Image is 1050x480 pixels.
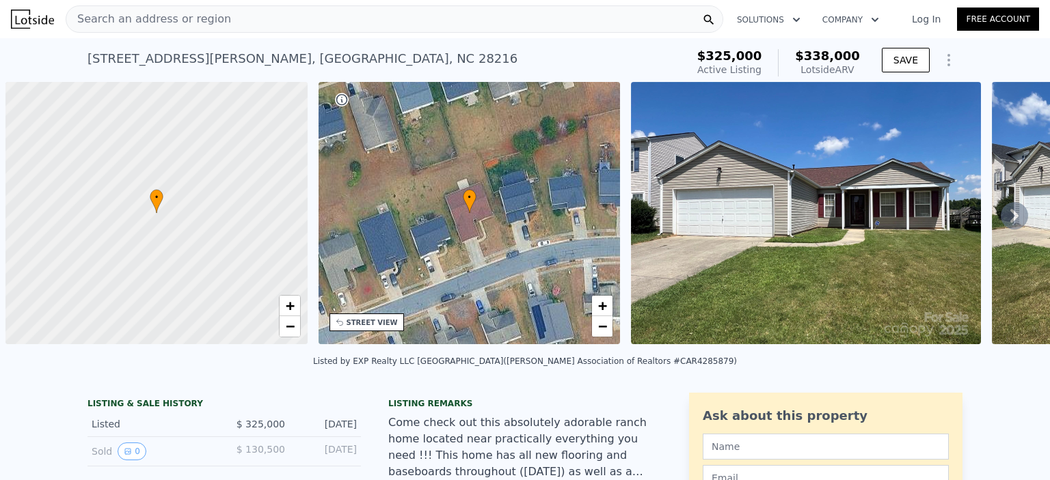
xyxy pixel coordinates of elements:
[935,46,962,74] button: Show Options
[463,189,476,213] div: •
[463,191,476,203] span: •
[237,419,285,429] span: $ 325,000
[118,442,146,460] button: View historical data
[92,442,213,460] div: Sold
[237,444,285,455] span: $ 130,500
[592,296,612,316] a: Zoom in
[795,48,860,63] span: $338,000
[811,8,890,32] button: Company
[150,189,163,213] div: •
[598,297,607,314] span: +
[296,417,357,431] div: [DATE]
[592,316,612,337] a: Zoom out
[598,317,607,335] span: −
[11,10,54,29] img: Lotside
[280,296,300,316] a: Zoom in
[87,49,517,68] div: [STREET_ADDRESS][PERSON_NAME] , [GEOGRAPHIC_DATA] , NC 28216
[296,442,357,460] div: [DATE]
[347,317,398,328] div: STREET VIEW
[313,356,737,366] div: Listed by EXP Realty LLC [GEOGRAPHIC_DATA] ([PERSON_NAME] Association of Realtors #CAR4285879)
[882,48,930,72] button: SAVE
[285,317,294,335] span: −
[697,48,762,63] span: $325,000
[957,8,1039,31] a: Free Account
[896,12,957,26] a: Log In
[280,316,300,337] a: Zoom out
[285,297,294,314] span: +
[66,11,231,27] span: Search an address or region
[388,398,662,409] div: Listing remarks
[703,434,949,460] input: Name
[87,398,361,412] div: LISTING & SALE HISTORY
[726,8,811,32] button: Solutions
[795,63,860,76] div: Lotside ARV
[150,191,163,203] span: •
[631,82,981,344] img: Sale: 167270622 Parcel: 74425540
[703,406,949,425] div: Ask about this property
[697,64,762,75] span: Active Listing
[388,414,662,480] div: Come check out this absolutely adorable ranch home located near practically everything you need !...
[92,417,213,431] div: Listed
